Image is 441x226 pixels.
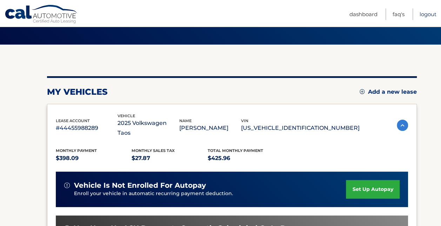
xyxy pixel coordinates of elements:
[118,113,135,118] span: vehicle
[118,118,179,138] p: 2025 Volkswagen Taos
[360,89,365,94] img: add.svg
[397,120,408,131] img: accordion-active.svg
[241,118,248,123] span: vin
[179,123,241,133] p: [PERSON_NAME]
[74,181,206,190] span: vehicle is not enrolled for autopay
[393,8,405,20] a: FAQ's
[241,123,360,133] p: [US_VEHICLE_IDENTIFICATION_NUMBER]
[360,88,417,95] a: Add a new lease
[47,87,108,97] h2: my vehicles
[74,190,346,198] p: Enroll your vehicle in automatic recurring payment deduction.
[420,8,436,20] a: Logout
[56,123,118,133] p: #44455988289
[56,153,132,163] p: $398.09
[208,148,263,153] span: Total Monthly Payment
[349,8,377,20] a: Dashboard
[56,118,90,123] span: lease account
[5,5,78,25] a: Cal Automotive
[208,153,284,163] p: $425.96
[132,148,175,153] span: Monthly sales Tax
[56,148,97,153] span: Monthly Payment
[179,118,192,123] span: name
[64,182,70,188] img: alert-white.svg
[346,180,399,199] a: set up autopay
[132,153,208,163] p: $27.87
